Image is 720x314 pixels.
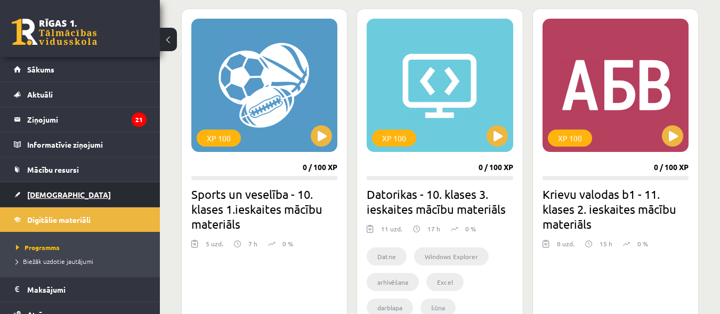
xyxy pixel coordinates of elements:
h2: Datorikas - 10. klases 3. ieskaites mācību materiāls [367,187,513,216]
a: Biežāk uzdotie jautājumi [16,256,149,266]
h2: Sports un veselība - 10. klases 1.ieskaites mācību materiāls [191,187,337,231]
h2: Krievu valodas b1 - 11. klases 2. ieskaites mācību materiāls [543,187,689,231]
a: Programma [16,243,149,252]
p: 7 h [248,239,257,248]
p: 17 h [427,224,440,234]
span: Digitālie materiāli [27,215,91,224]
a: Digitālie materiāli [14,207,147,232]
p: 0 % [465,224,476,234]
div: XP 100 [548,130,592,147]
div: XP 100 [372,130,416,147]
p: 0 % [282,239,293,248]
div: XP 100 [197,130,241,147]
a: Sākums [14,57,147,82]
span: [DEMOGRAPHIC_DATA] [27,190,111,199]
li: Datne [367,247,407,265]
div: 11 uzd. [381,224,402,240]
p: 15 h [600,239,612,248]
a: Mācību resursi [14,157,147,182]
a: Informatīvie ziņojumi [14,132,147,157]
div: 5 uzd. [206,239,223,255]
a: Aktuāli [14,82,147,107]
a: Ziņojumi21 [14,107,147,132]
span: Aktuāli [27,90,53,99]
li: arhivēšana [367,273,419,291]
span: Sākums [27,65,54,74]
legend: Maksājumi [27,277,147,302]
a: [DEMOGRAPHIC_DATA] [14,182,147,207]
legend: Informatīvie ziņojumi [27,132,147,157]
span: Programma [16,243,60,252]
a: Rīgas 1. Tālmācības vidusskola [12,19,97,45]
div: 8 uzd. [557,239,575,255]
p: 0 % [637,239,648,248]
li: Excel [426,273,464,291]
span: Biežāk uzdotie jautājumi [16,257,93,265]
a: Maksājumi [14,277,147,302]
legend: Ziņojumi [27,107,147,132]
i: 21 [132,112,147,127]
span: Mācību resursi [27,165,79,174]
li: Windows Explorer [414,247,489,265]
